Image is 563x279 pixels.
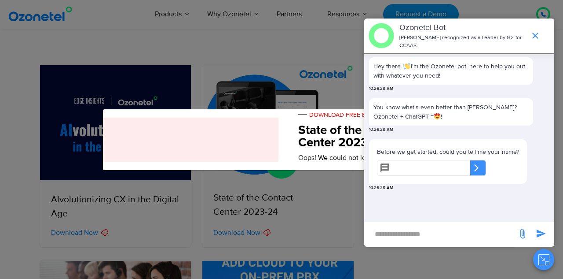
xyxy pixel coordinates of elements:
[532,225,550,242] span: send message
[377,147,519,156] p: Before we get started, could you tell me your name?
[373,103,529,121] p: You know what's even better than [PERSON_NAME]? Ozonetel + ChatGPT = !
[369,185,393,191] span: 10:26:28 AM
[369,126,393,133] span: 10:26:28 AM
[298,153,441,163] p: Oops! We could not locate your form.
[399,34,526,50] p: [PERSON_NAME] recognized as a Leader by G2 for CCAAS
[533,249,554,270] button: Close chat
[404,63,410,69] img: 👋
[373,62,529,80] p: Hey there ! I'm the Ozonetel bot, here to help you out with whatever you need!
[369,23,394,48] img: header
[514,225,531,242] span: send message
[369,227,513,242] div: new-msg-input
[298,111,383,119] span: DOWNLOAD FREE EBOOK
[298,124,441,149] h5: State of the Contact Center 2023-24
[399,22,526,34] p: Ozonetel Bot
[434,113,440,119] img: 😍
[369,86,393,92] span: 10:26:28 AM
[526,27,544,45] span: end chat or minimize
